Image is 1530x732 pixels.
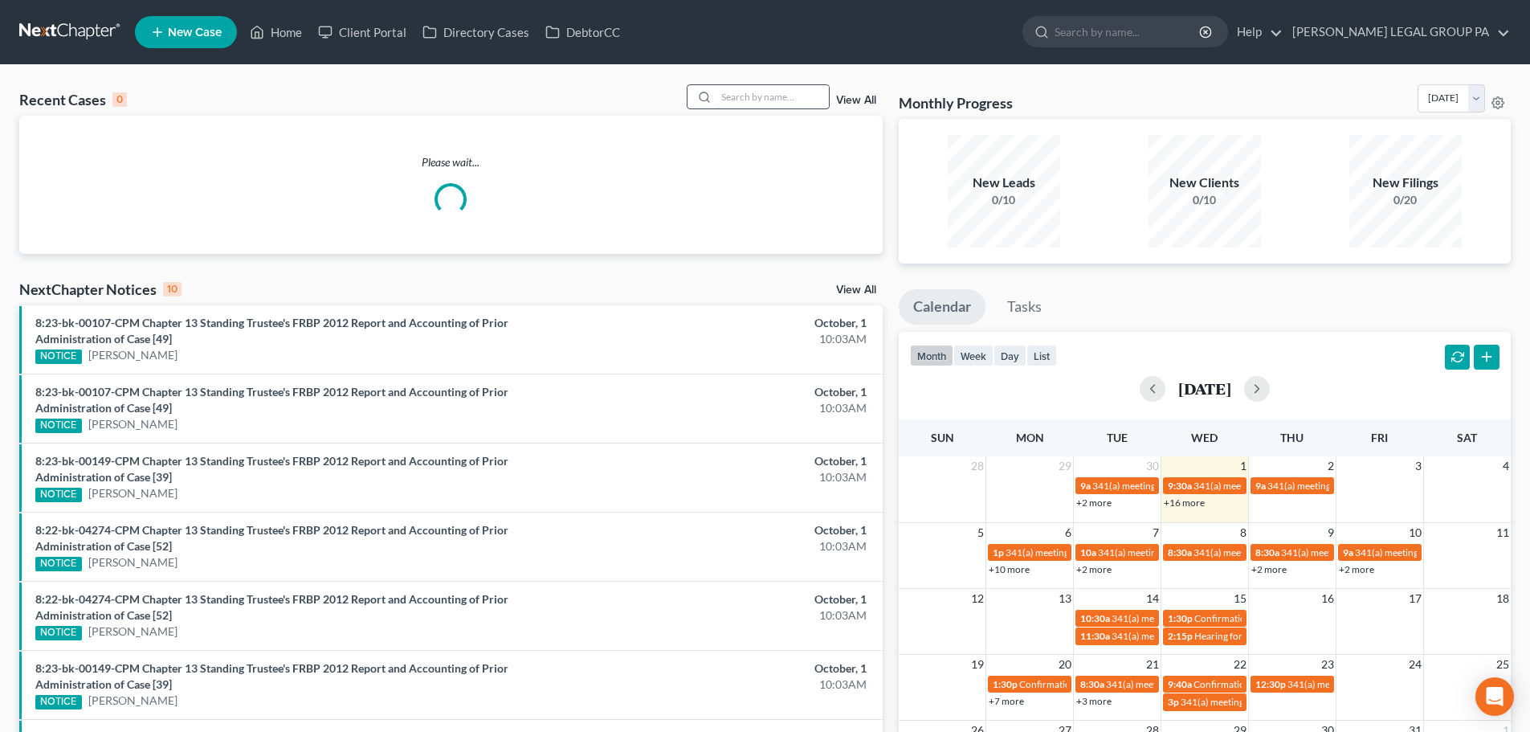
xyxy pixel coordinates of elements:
[993,546,1004,558] span: 1p
[1407,589,1423,608] span: 17
[1181,696,1336,708] span: 341(a) meeting for [PERSON_NAME]
[1287,678,1442,690] span: 341(a) meeting for [PERSON_NAME]
[88,485,177,501] a: [PERSON_NAME]
[1168,480,1192,492] span: 9:30a
[1407,655,1423,674] span: 24
[35,661,508,691] a: 8:23-bk-00149-CPM Chapter 13 Standing Trustee's FRBP 2012 Report and Accounting of Prior Administ...
[1251,563,1287,575] a: +2 more
[112,92,127,107] div: 0
[1149,192,1261,208] div: 0/10
[1168,630,1193,642] span: 2:15p
[1339,563,1374,575] a: +2 more
[1194,630,1320,642] span: Hearing for [PERSON_NAME]
[1057,655,1073,674] span: 20
[600,315,867,331] div: October, 1
[537,18,628,47] a: DebtorCC
[1193,480,1348,492] span: 341(a) meeting for [PERSON_NAME]
[1349,192,1462,208] div: 0/20
[1495,523,1511,542] span: 11
[1026,345,1057,366] button: list
[163,282,182,296] div: 10
[1232,589,1248,608] span: 15
[993,289,1056,325] a: Tasks
[1019,678,1202,690] span: Confirmation hearing for [PERSON_NAME]
[1112,630,1352,642] span: 341(a) meeting for [PERSON_NAME] & [PERSON_NAME]
[1232,655,1248,674] span: 22
[35,385,508,415] a: 8:23-bk-00107-CPM Chapter 13 Standing Trustee's FRBP 2012 Report and Accounting of Prior Administ...
[1457,431,1477,444] span: Sat
[35,557,82,571] div: NOTICE
[1193,678,1463,690] span: Confirmation Hearing for [PERSON_NAME] & [PERSON_NAME]
[993,345,1026,366] button: day
[1168,546,1192,558] span: 8:30a
[953,345,993,366] button: week
[1349,174,1462,192] div: New Filings
[88,624,177,640] a: [PERSON_NAME]
[35,350,82,364] div: NOTICE
[35,419,82,433] div: NOTICE
[969,655,985,674] span: 19
[168,27,222,39] span: New Case
[35,488,82,502] div: NOTICE
[1057,589,1073,608] span: 13
[1144,589,1161,608] span: 14
[899,93,1013,112] h3: Monthly Progress
[1501,456,1511,476] span: 4
[836,284,876,296] a: View All
[1407,523,1423,542] span: 10
[35,626,82,640] div: NOTICE
[1063,523,1073,542] span: 6
[414,18,537,47] a: Directory Cases
[899,289,985,325] a: Calendar
[35,695,82,710] div: NOTICE
[1267,480,1422,492] span: 341(a) meeting for [PERSON_NAME]
[600,469,867,485] div: 10:03AM
[1106,678,1261,690] span: 341(a) meeting for [PERSON_NAME]
[1149,174,1261,192] div: New Clients
[1238,523,1248,542] span: 8
[88,693,177,709] a: [PERSON_NAME]
[600,607,867,624] div: 10:03AM
[1168,678,1192,690] span: 9:40a
[1495,589,1511,608] span: 18
[600,522,867,538] div: October, 1
[35,454,508,484] a: 8:23-bk-00149-CPM Chapter 13 Standing Trustee's FRBP 2012 Report and Accounting of Prior Administ...
[1281,546,1521,558] span: 341(a) meeting for [PERSON_NAME] & [PERSON_NAME]
[88,416,177,432] a: [PERSON_NAME]
[1320,589,1336,608] span: 16
[600,677,867,693] div: 10:03AM
[716,85,829,108] input: Search by name...
[1238,456,1248,476] span: 1
[1080,630,1110,642] span: 11:30a
[1168,696,1179,708] span: 3p
[88,554,177,570] a: [PERSON_NAME]
[1355,546,1510,558] span: 341(a) meeting for [PERSON_NAME]
[1164,497,1205,509] a: +16 more
[1475,677,1514,716] div: Open Intercom Messenger
[1107,431,1128,444] span: Tue
[1343,546,1353,558] span: 9a
[1326,523,1336,542] span: 9
[1144,456,1161,476] span: 30
[948,192,1060,208] div: 0/10
[1193,546,1348,558] span: 341(a) meeting for [PERSON_NAME]
[19,90,127,109] div: Recent Cases
[1284,18,1510,47] a: [PERSON_NAME] LEGAL GROUP PA
[976,523,985,542] span: 5
[310,18,414,47] a: Client Portal
[1112,612,1267,624] span: 341(a) meeting for [PERSON_NAME]
[600,538,867,554] div: 10:03AM
[35,592,508,622] a: 8:22-bk-04274-CPM Chapter 13 Standing Trustee's FRBP 2012 Report and Accounting of Prior Administ...
[1326,456,1336,476] span: 2
[1055,17,1202,47] input: Search by name...
[19,280,182,299] div: NextChapter Notices
[1092,480,1247,492] span: 341(a) meeting for [PERSON_NAME]
[1080,480,1091,492] span: 9a
[1098,546,1253,558] span: 341(a) meeting for [PERSON_NAME]
[1151,523,1161,542] span: 7
[600,400,867,416] div: 10:03AM
[1076,695,1112,707] a: +3 more
[1280,431,1304,444] span: Thu
[1076,563,1112,575] a: +2 more
[600,384,867,400] div: October, 1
